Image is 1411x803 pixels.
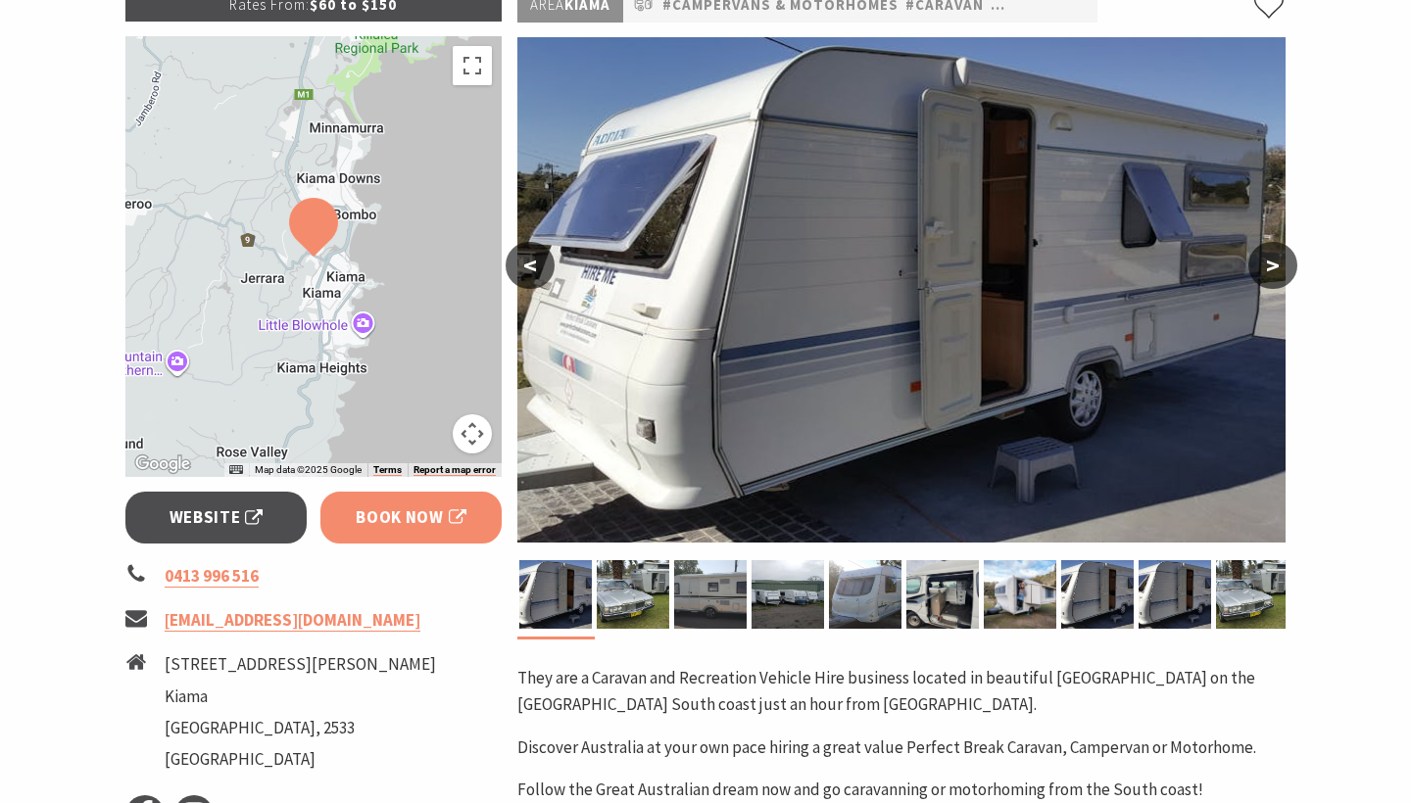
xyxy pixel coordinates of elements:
img: 7 #hire Caravans to choose from [752,560,824,629]
img: Adria 542UK Bunk Caravan with shower and Toilet [1061,560,1134,629]
button: Toggle fullscreen view [453,46,492,85]
span: Book Now [356,504,466,531]
img: Works great for 2 adults and one child across the front seat. [906,560,979,629]
a: [EMAIL_ADDRESS][DOMAIN_NAME] [165,609,420,632]
img: 4 Berth classic Vintage restored caravan [984,560,1056,629]
p: ​Follow the Great Australian dream now and go caravanning or motorhoming from the South coast! [517,777,1286,803]
button: > [1248,242,1297,289]
a: Terms (opens in new tab) [373,464,402,476]
li: [GEOGRAPHIC_DATA], 2533 [165,715,436,741]
img: Adria 542UK Bunk Caravan with shower and Toilet [517,37,1286,543]
img: Google [130,451,195,477]
p: They are a Caravan and Recreation Vehicle Hire business located in beautiful [GEOGRAPHIC_DATA] on... [517,665,1286,718]
button: Keyboard shortcuts [229,463,243,477]
a: Report a map error [414,464,496,476]
a: Website [125,492,307,543]
p: Discover Australia at your own pace hiring a great value Perfect Break Caravan, Campervan or Moto... [517,734,1286,761]
img: Chesney Playmate Vintage caravan [597,560,669,629]
img: Bunk Caravan [674,560,747,629]
span: Map data ©2025 Google [255,464,362,475]
span: Website [170,504,264,531]
button: < [506,242,555,289]
a: 0413 996 516 [165,565,259,588]
a: Click to see this area on Google Maps [130,451,195,477]
img: Great light weight but large caravans [829,560,901,629]
button: Map camera controls [453,414,492,453]
li: [STREET_ADDRESS][PERSON_NAME] [165,651,436,678]
img: Chesney Playmate Vintage caravan [1216,560,1289,629]
li: Kiama [165,684,436,710]
img: Adria 542UK Bunk Caravan with shower and Toilet [1139,560,1211,629]
li: [GEOGRAPHIC_DATA] [165,746,436,773]
img: Adria 542UK Bunk Caravan with shower and Toilet [519,560,592,629]
a: Book Now [320,492,502,543]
